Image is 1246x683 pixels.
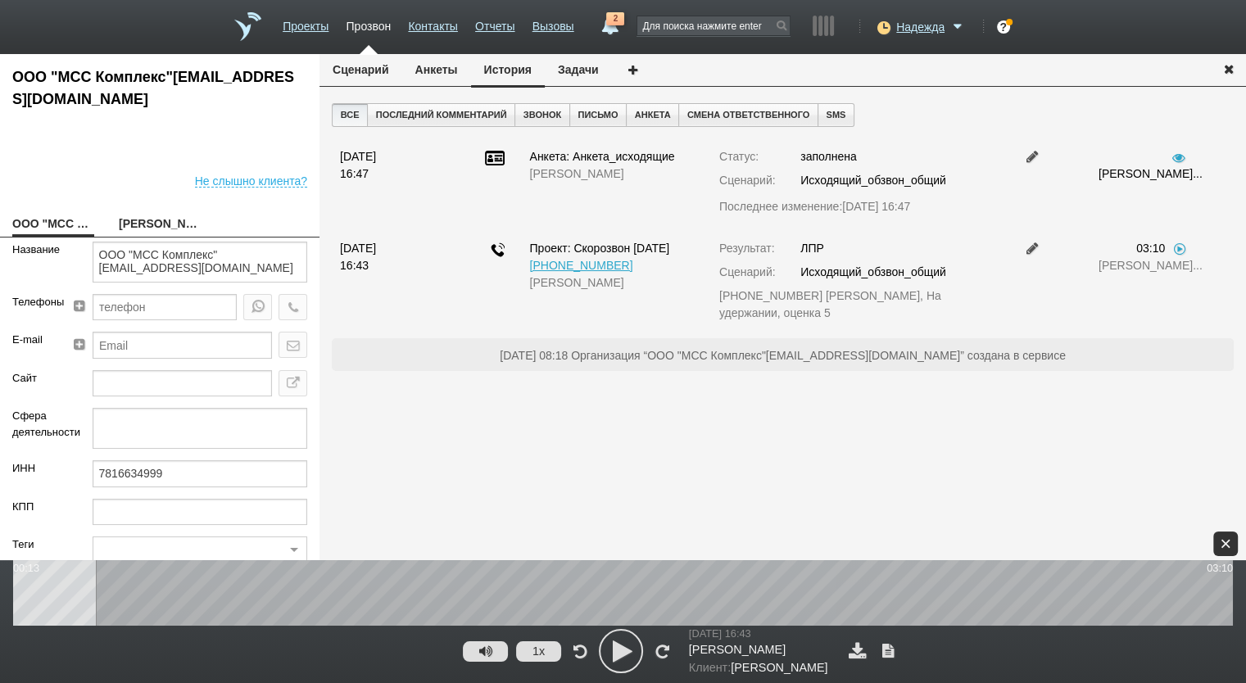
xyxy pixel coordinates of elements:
span: Исходящий_обзвон_общий [800,265,946,278]
label: Телефоны [12,294,54,310]
label: E-mail [12,332,54,348]
a: 2 [595,12,624,32]
span: Не слышно клиента? [195,170,307,188]
span: Последнее изменение: [719,198,910,215]
a: Проекты [283,11,328,35]
p: [DATE] 08:18 Организация “ООО "МСС Комплекс"[EMAIL_ADDRESS][DOMAIN_NAME]” создана в сервисе [340,346,1226,364]
div: ? [997,20,1010,34]
label: ИНН [12,460,68,477]
div: × [1213,531,1238,556]
a: Вызовы [532,11,574,35]
button: Сценарий [319,54,402,85]
a: [PERSON_NAME] [119,214,201,237]
a: Прозвон [346,11,391,35]
span: Результат: [719,242,775,255]
div: [DATE] [340,240,429,257]
a: Отчеты [475,11,514,35]
label: Название [12,242,68,258]
span: Исходящий_обзвон_общий [800,174,946,187]
span: ЛПР [800,242,824,255]
div: Скорозвон 08.09.25 [529,240,694,257]
div: [PERSON_NAME] [529,274,694,292]
button: Все [332,103,368,127]
div: [PERSON_NAME]... [1099,257,1188,274]
span: Клиент: [689,661,731,674]
span: [DATE] 16:47 [842,200,910,213]
a: На главную [234,12,261,41]
div: [DATE] 16:43 [689,626,832,641]
button: Анкета [626,103,679,127]
button: Последний комментарий [367,103,515,127]
button: Звонок [514,103,570,127]
button: Письмо [569,103,627,127]
div: [PERSON_NAME] [689,641,832,659]
div: [DATE] [340,148,429,165]
div: Звонок по проекту [491,242,505,262]
div: Анкета: Анкета_исходящие [529,148,694,165]
label: Сфера деятельности [12,408,68,440]
div: [PHONE_NUMBER] [PERSON_NAME], На удержании, оценка 5 [719,287,998,322]
span: 03:10 [1136,242,1165,255]
button: История [471,54,545,88]
span: Сценарий: [719,174,776,187]
div: [PERSON_NAME]... [1099,165,1188,183]
div: [PERSON_NAME] [689,659,832,677]
span: Надежда [896,19,945,35]
input: Email [93,332,272,358]
div: 16:43 [340,257,429,274]
input: Для поиска нажмите enter [637,16,790,35]
label: КПП [12,499,68,515]
label: Теги [12,536,68,553]
span: Статус: [719,150,759,163]
a: Надежда [896,17,967,34]
div: 16:47 [340,165,429,183]
div: 03:10 [1207,560,1233,576]
input: телефон [93,294,237,320]
label: Сайт [12,370,68,387]
a: Контакты [408,11,457,35]
div: [PERSON_NAME] [529,165,694,183]
a: ООО "МСС Комплекс"[EMAIL_ADDRESS][DOMAIN_NAME] [12,214,94,237]
span: Сценарий: [719,265,776,278]
div: ООО "МСС Комплекс"__781611b@host44.taxcom.ru [12,66,307,111]
div: 00:13 [13,560,39,576]
a: [PHONE_NUMBER] [529,259,632,272]
button: 1x [516,641,561,662]
button: Анкеты [402,54,471,85]
button: Смена ответственного [678,103,818,127]
button: Задачи [545,54,612,85]
span: заполнена [800,150,856,163]
button: SMS [818,103,854,127]
span: 2 [606,12,624,25]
